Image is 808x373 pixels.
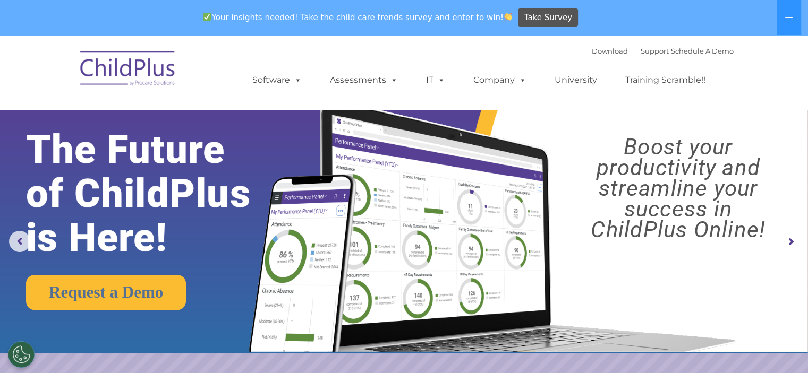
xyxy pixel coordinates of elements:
[463,70,537,91] a: Company
[26,127,284,259] rs-layer: The Future of ChildPlus is Here!
[319,70,409,91] a: Assessments
[615,70,716,91] a: Training Scramble!!
[592,47,628,55] a: Download
[148,70,180,78] span: Last name
[242,70,312,91] a: Software
[75,44,181,97] img: ChildPlus by Procare Solutions
[199,7,517,28] span: Your insights needed! Take the child care trends survey and enter to win!
[524,8,572,27] span: Take Survey
[592,47,734,55] font: |
[504,13,512,21] img: 👏
[518,8,578,27] a: Take Survey
[148,114,193,122] span: Phone number
[26,275,186,310] a: Request a Demo
[671,47,734,55] a: Schedule A Demo
[415,70,456,91] a: IT
[8,341,35,368] button: Cookies Settings
[544,70,608,91] a: University
[641,47,669,55] a: Support
[558,136,798,240] rs-layer: Boost your productivity and streamline your success in ChildPlus Online!
[203,13,211,21] img: ✅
